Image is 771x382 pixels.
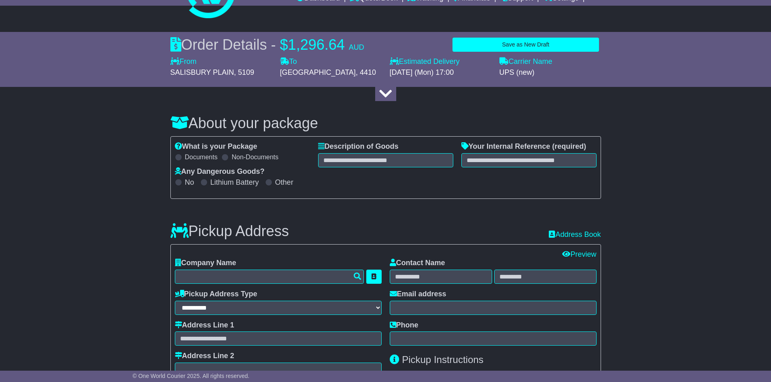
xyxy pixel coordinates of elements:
[288,36,345,53] span: 1,296.64
[133,373,250,379] span: © One World Courier 2025. All rights reserved.
[452,38,599,52] button: Save as New Draft
[175,167,265,176] label: Any Dangerous Goods?
[280,36,288,53] span: $
[170,57,197,66] label: From
[275,178,293,187] label: Other
[175,321,234,330] label: Address Line 1
[349,43,364,51] span: AUD
[280,68,356,76] span: [GEOGRAPHIC_DATA]
[170,223,289,239] h3: Pickup Address
[175,142,257,151] label: What is your Package
[280,57,297,66] label: To
[390,290,446,299] label: Email address
[175,290,257,299] label: Pickup Address Type
[356,68,376,76] span: , 4410
[234,68,254,76] span: , 5109
[185,178,194,187] label: No
[402,354,483,365] span: Pickup Instructions
[318,142,399,151] label: Description of Goods
[390,259,445,268] label: Contact Name
[170,68,234,76] span: SALISBURY PLAIN
[210,178,259,187] label: Lithium Battery
[390,57,491,66] label: Estimated Delivery
[499,57,552,66] label: Carrier Name
[390,68,491,77] div: [DATE] (Mon) 17:00
[232,153,278,161] label: Non-Documents
[175,352,234,361] label: Address Line 2
[170,115,601,131] h3: About your package
[390,321,418,330] label: Phone
[185,153,218,161] label: Documents
[499,68,601,77] div: UPS (new)
[170,36,364,53] div: Order Details -
[562,250,596,258] a: Preview
[461,142,586,151] label: Your Internal Reference (required)
[549,230,601,239] a: Address Book
[175,259,236,268] label: Company Name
